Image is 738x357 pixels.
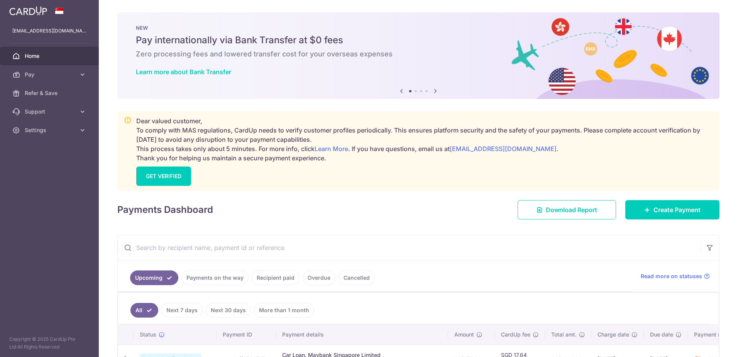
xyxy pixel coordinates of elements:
span: Refer & Save [25,89,76,97]
input: Search by recipient name, payment id or reference [118,235,701,260]
a: Overdue [303,270,335,285]
span: Pay [25,71,76,78]
th: Payment ID [217,325,276,345]
a: More than 1 month [254,303,314,318]
a: All [130,303,158,318]
a: Cancelled [339,270,375,285]
span: Download Report [546,205,597,214]
span: Amount [454,331,474,338]
span: Charge date [598,331,629,338]
a: Learn more about Bank Transfer [136,68,231,76]
h5: Pay internationally via Bank Transfer at $0 fees [136,34,701,46]
a: Upcoming [130,270,178,285]
a: Create Payment [625,200,719,219]
a: [EMAIL_ADDRESS][DOMAIN_NAME] [450,145,557,153]
h6: Zero processing fees and lowered transfer cost for your overseas expenses [136,49,701,59]
p: Dear valued customer, To comply with MAS regulations, CardUp needs to verify customer profiles pe... [136,116,713,163]
th: Payment details [276,325,448,345]
a: Payments on the way [181,270,249,285]
span: Settings [25,126,76,134]
iframe: Opens a widget where you can find more information [689,334,730,353]
span: Create Payment [653,205,701,214]
img: CardUp [9,6,47,15]
p: [EMAIL_ADDRESS][DOMAIN_NAME] [12,27,86,35]
a: Next 30 days [206,303,251,318]
a: Learn More [315,145,348,153]
span: Status [140,331,156,338]
p: NEW [136,25,701,31]
a: Read more on statuses [641,272,710,280]
a: Recipient paid [252,270,300,285]
span: Due date [650,331,673,338]
span: Home [25,52,76,60]
img: Bank transfer banner [117,12,719,99]
span: Support [25,108,76,116]
a: Next 7 days [161,303,203,318]
span: Read more on statuses [641,272,702,280]
span: CardUp fee [501,331,530,338]
span: Total amt. [551,331,577,338]
a: GET VERIFIED [136,167,191,186]
a: Download Report [518,200,616,219]
h4: Payments Dashboard [117,203,213,217]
